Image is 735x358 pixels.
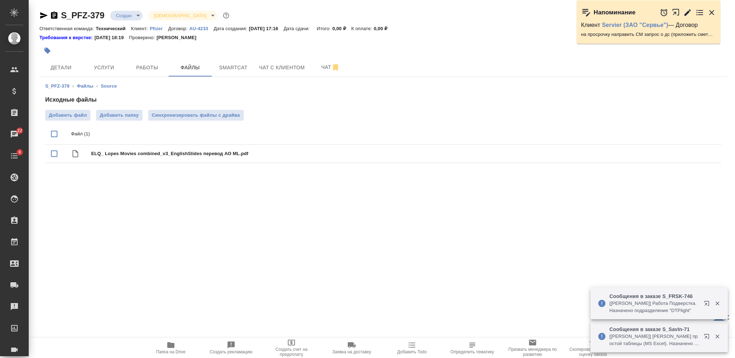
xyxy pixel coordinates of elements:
a: AU-4233 [189,25,214,31]
button: Открыть в новой вкладке [699,296,717,313]
button: Перейти в todo [696,8,704,17]
button: Добавить тэг [39,43,55,59]
label: Добавить файл [45,110,90,121]
button: Добавить папку [96,110,142,121]
p: Проверено: [129,34,157,41]
button: Доп статусы указывают на важность/срочность заказа [221,11,231,20]
button: Создать счет на предоплату [261,338,322,358]
a: S_PFZ-379 [45,83,70,89]
p: Pfizer [150,26,168,31]
h4: Исходные файлы [45,96,721,104]
span: Чат с клиентом [259,63,305,72]
button: Отложить [660,8,668,17]
button: [DEMOGRAPHIC_DATA] [152,13,208,19]
button: Закрыть [710,300,725,307]
a: Servier (ЗАО "Сервье") [602,22,668,28]
button: Открыть в новой вкладке [672,5,680,20]
button: Открыть в новой вкладке [699,329,717,347]
p: Итого: [317,26,332,31]
div: Создан [110,11,142,20]
p: [DATE] 18:19 [94,34,129,41]
button: Редактировать [683,8,692,17]
button: Создать рекламацию [201,338,261,358]
button: Заявка на доставку [322,338,382,358]
span: Заявка на доставку [332,349,371,354]
button: Скопировать ссылку для ЯМессенджера [39,11,48,20]
span: Определить тематику [450,349,494,354]
p: Дата сдачи: [284,26,311,31]
span: 8 [14,149,25,156]
a: 22 [2,125,27,143]
p: Договор: [168,26,189,31]
p: 0,00 ₽ [332,26,351,31]
span: Smartcat [216,63,251,72]
a: Pfizer [150,25,168,31]
span: Работы [130,63,164,72]
p: Технический [96,26,131,31]
p: Сообщения в заказе S_SavIn-71 [609,326,699,333]
span: Добавить папку [100,112,139,119]
p: К оплате: [351,26,374,31]
p: [[PERSON_NAME]] Работа Подверстка. Назначено подразделение "DTPlight" [609,300,699,314]
button: Создан [114,13,134,19]
li: ‹ [72,83,74,90]
p: Напоминание [594,9,636,16]
p: Клиент — Договор [581,22,716,29]
span: Добавить файл [49,112,87,119]
p: AU-4233 [189,26,214,31]
span: Скопировать ссылку на оценку заказа [567,347,619,357]
a: Требования к верстке: [39,34,94,41]
span: Синхронизировать файлы с драйва [152,112,240,119]
span: 22 [13,127,27,134]
span: Услуги [87,63,121,72]
a: Файлы [77,83,93,89]
span: Папка на Drive [156,349,186,354]
button: Скопировать ссылку [50,11,58,20]
p: [[PERSON_NAME]] [PERSON_NAME] простой таблицы (MS Excel). Назначено подразделение "DTPspecialists" [609,333,699,347]
div: Нажми, чтобы открыть папку с инструкцией [39,34,94,41]
span: Призвать менеджера по развитию [507,347,558,357]
button: Скопировать ссылку на оценку заказа [563,338,623,358]
p: 0,00 ₽ [374,26,393,31]
button: Добавить Todo [382,338,442,358]
a: S_PFZ-379 [61,10,104,20]
span: Файлы [173,63,207,72]
nav: breadcrumb [45,83,721,90]
button: Призвать менеджера по развитию [502,338,563,358]
p: Дата создания: [214,26,249,31]
span: Чат [313,63,348,72]
div: Создан [148,11,217,20]
p: Сообщения в заказе S_FRSK-746 [609,293,699,300]
p: [DATE] 17:16 [249,26,284,31]
p: Клиент: [131,26,150,31]
button: Определить тематику [442,338,502,358]
li: ‹ [96,83,98,90]
p: Файл (1) [71,130,716,138]
p: [PERSON_NAME] [156,34,202,41]
a: 8 [2,147,27,165]
button: Закрыть [707,8,716,17]
button: Папка на Drive [141,338,201,358]
p: Ответственная команда: [39,26,96,31]
p: на просрочку направить СМ запрос о дс (приложить сметы в вордах) [581,31,716,38]
span: Создать рекламацию [210,349,253,354]
span: Создать счет на предоплату [266,347,317,357]
a: Source [101,83,117,89]
span: Детали [44,63,78,72]
button: Закрыть [710,333,725,340]
span: ELQ_ Lopes Movies combined_v3_EnglishSlides перевод АО ML.pdf [91,150,716,157]
button: Синхронизировать файлы с драйва [148,110,244,121]
span: Добавить Todo [397,349,427,354]
svg: Отписаться [331,63,340,72]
